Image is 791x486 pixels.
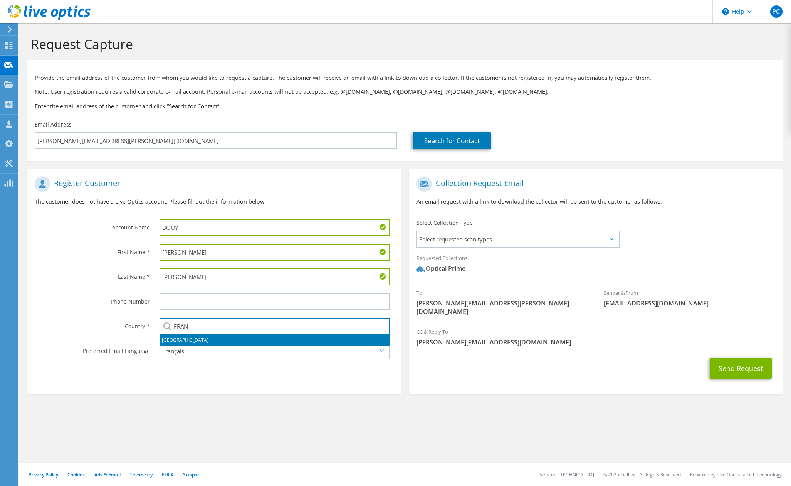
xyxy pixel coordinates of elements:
a: Search for Contact [413,132,491,149]
label: Email Address [35,121,72,128]
label: Account Name [35,219,150,231]
p: An email request with a link to download the collector will be sent to the customer as follows. [416,197,775,206]
div: Optical Prime [416,264,465,273]
label: Preferred Email Language [35,343,150,355]
li: Version: [TECHNICAL_ID] [540,471,594,478]
p: Note: User registration requires a valid corporate e-mail account. Personal e-mail accounts will ... [35,88,776,96]
p: The customer does not have a Live Optics account. Please fill out the information below. [35,197,393,206]
div: CC & Reply To [409,324,783,350]
label: Phone Number [35,293,150,305]
label: Last Name * [35,268,150,281]
label: Select Collection Type [416,219,473,227]
button: Send Request [710,358,772,379]
h3: Enter the email address of the customer and click “Search for Contact”. [35,102,776,110]
label: First Name * [35,244,150,256]
p: Provide the email address of the customer from whom you would like to request a capture. The cust... [35,74,776,82]
a: Telemetry [130,471,153,478]
a: Privacy Policy [29,471,58,478]
h1: Register Customer [35,176,390,192]
span: [EMAIL_ADDRESS][DOMAIN_NAME] [604,299,776,307]
li: Powered by Live Optics, a Dell Technology [690,471,782,478]
label: Country * [35,318,150,330]
a: Support [183,471,201,478]
svg: \n [722,8,729,15]
span: PC [770,5,783,18]
span: [PERSON_NAME][EMAIL_ADDRESS][DOMAIN_NAME] [416,338,775,346]
a: EULA [162,471,174,478]
div: To [409,285,596,320]
span: Select requested scan types [417,231,618,247]
a: Ads & Email [94,471,121,478]
li: [GEOGRAPHIC_DATA] [160,335,390,346]
div: Requested Collections [409,250,783,281]
span: [PERSON_NAME][EMAIL_ADDRESS][PERSON_NAME][DOMAIN_NAME] [416,299,588,316]
h1: Request Capture [31,36,776,52]
div: Sender & From [596,285,783,311]
li: © 2025 Dell Inc. All Rights Reserved [603,471,681,478]
a: Cookies [67,471,85,478]
h1: Collection Request Email [416,176,771,192]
